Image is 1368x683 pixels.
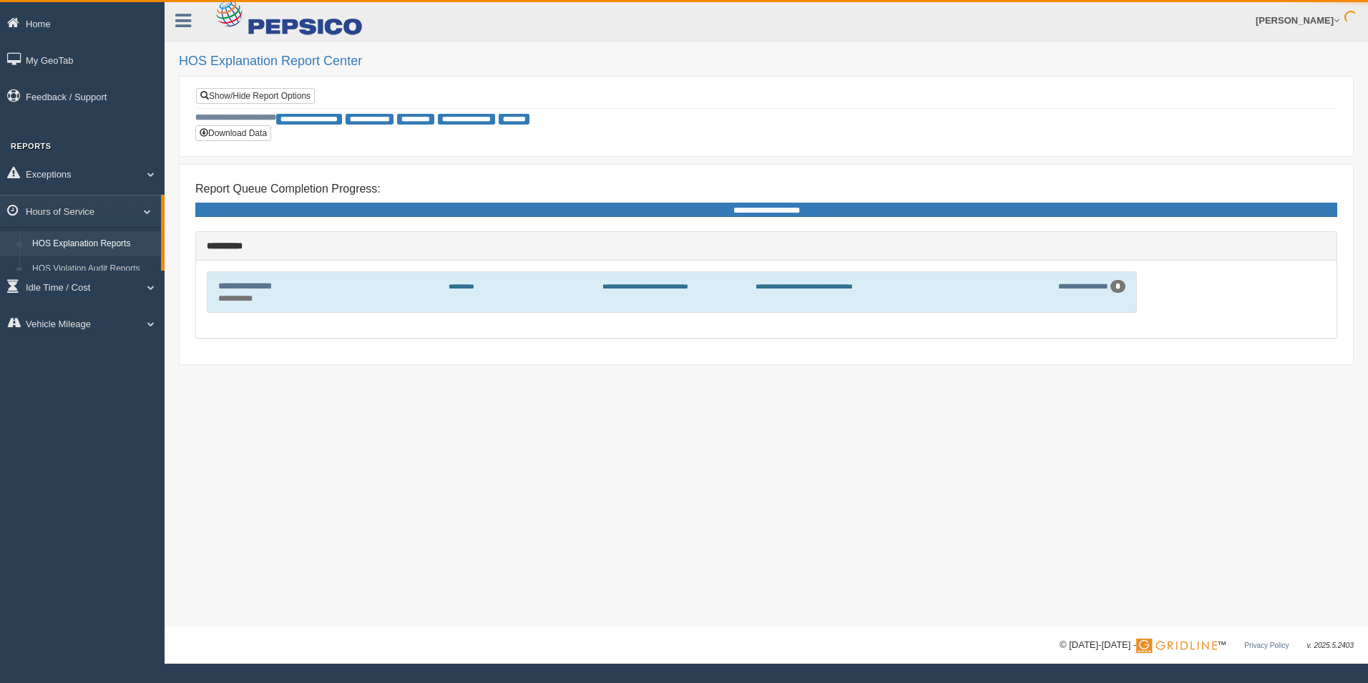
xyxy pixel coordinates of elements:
img: Gridline [1136,639,1217,653]
a: HOS Explanation Reports [26,231,161,257]
h4: Report Queue Completion Progress: [195,183,1337,195]
a: HOS Violation Audit Reports [26,256,161,282]
h2: HOS Explanation Report Center [179,54,1354,69]
button: Download Data [195,125,271,141]
a: Show/Hide Report Options [196,88,315,104]
div: © [DATE]-[DATE] - ™ [1060,638,1354,653]
a: Privacy Policy [1244,641,1289,649]
span: v. 2025.5.2403 [1307,641,1354,649]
